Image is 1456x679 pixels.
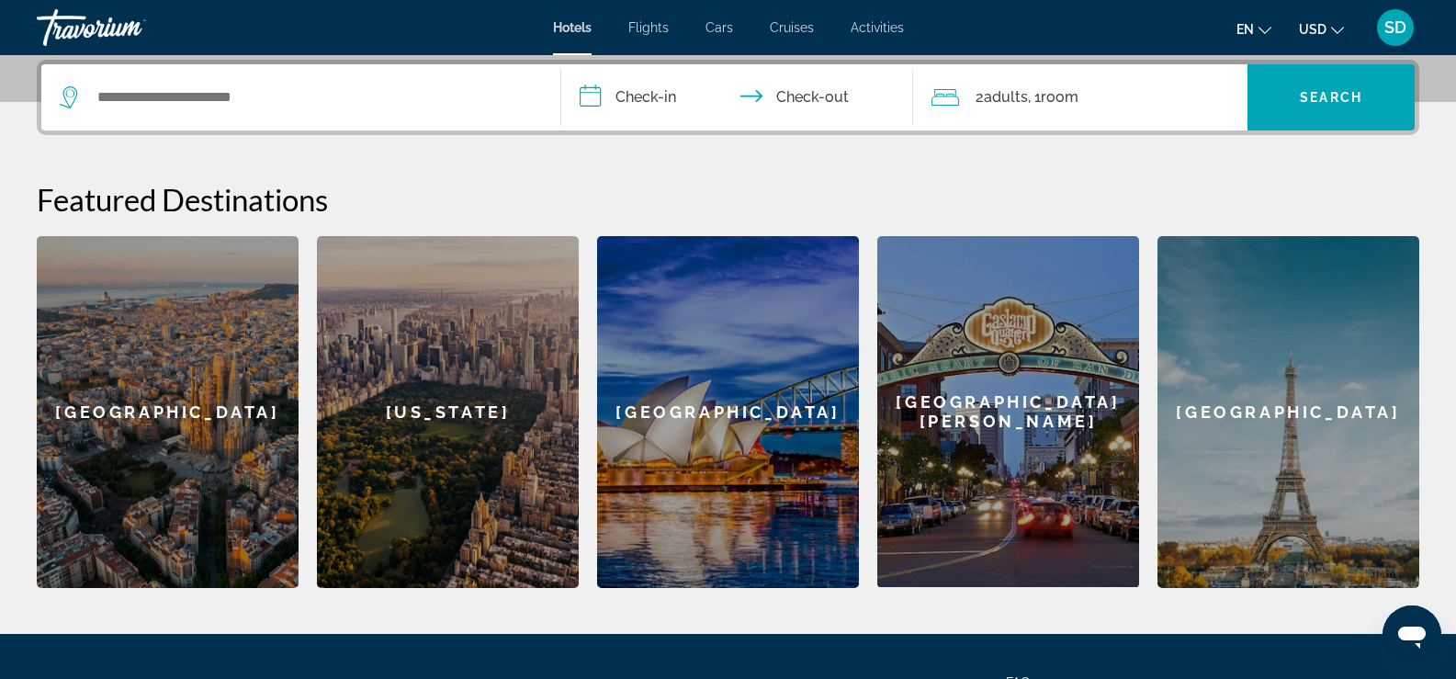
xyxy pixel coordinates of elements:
span: USD [1299,22,1326,37]
span: SD [1384,18,1406,37]
a: [GEOGRAPHIC_DATA] [37,236,299,588]
span: Room [1041,88,1078,106]
a: Cars [705,20,733,35]
iframe: Button to launch messaging window [1383,605,1441,664]
button: Change currency [1299,16,1344,42]
a: [GEOGRAPHIC_DATA][PERSON_NAME] [877,236,1139,588]
button: User Menu [1371,8,1419,47]
span: 2 [976,85,1028,110]
a: Activities [851,20,904,35]
div: [GEOGRAPHIC_DATA][PERSON_NAME] [877,236,1139,587]
span: en [1236,22,1254,37]
span: Adults [984,88,1028,106]
span: Search [1300,90,1362,105]
a: Cruises [770,20,814,35]
a: Hotels [553,20,592,35]
h2: Featured Destinations [37,181,1419,218]
button: Change language [1236,16,1271,42]
a: Flights [628,20,669,35]
button: Search [1247,64,1415,130]
button: Check in and out dates [561,64,914,130]
button: Travelers: 2 adults, 0 children [913,64,1247,130]
span: , 1 [1028,85,1078,110]
a: [US_STATE] [317,236,579,588]
a: Travorium [37,4,220,51]
a: [GEOGRAPHIC_DATA] [597,236,859,588]
div: Search widget [41,64,1415,130]
a: [GEOGRAPHIC_DATA] [1157,236,1419,588]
